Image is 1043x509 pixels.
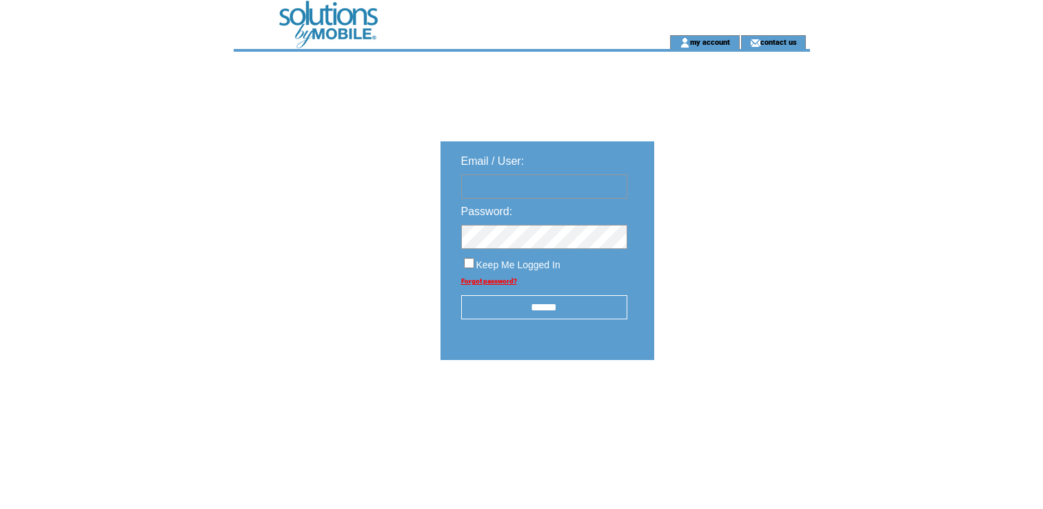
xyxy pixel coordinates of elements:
span: Keep Me Logged In [476,259,560,270]
img: account_icon.gif [680,37,690,48]
a: my account [690,37,730,46]
a: contact us [760,37,797,46]
a: Forgot password? [461,277,517,285]
img: transparent.png [694,395,763,412]
img: contact_us_icon.gif [750,37,760,48]
span: Password: [461,206,513,217]
span: Email / User: [461,155,525,167]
